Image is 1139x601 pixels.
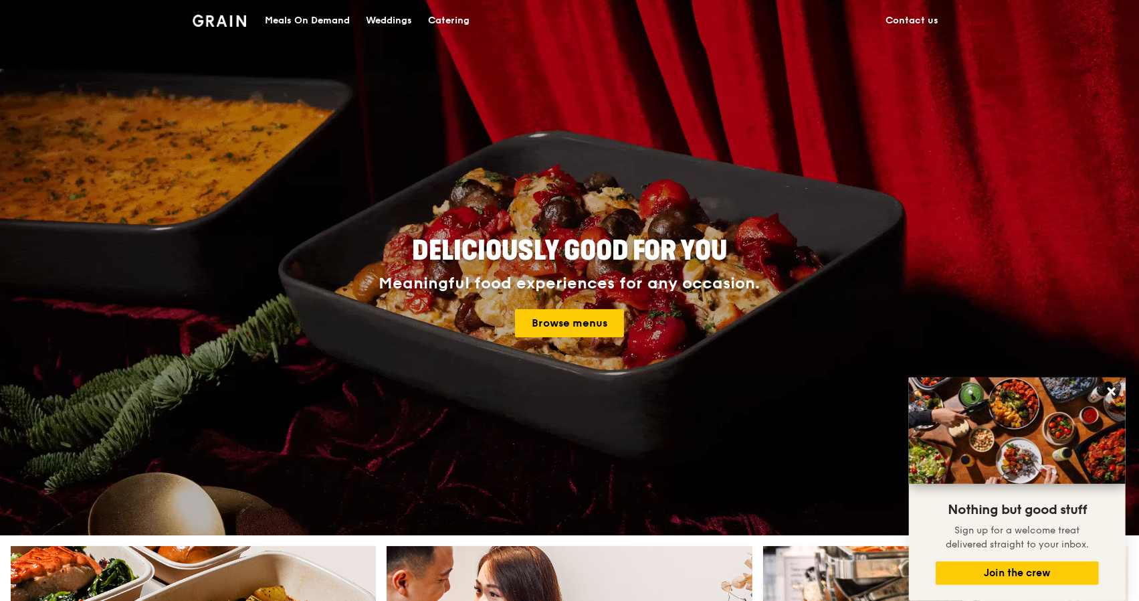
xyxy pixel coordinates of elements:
button: Join the crew [936,562,1099,585]
span: Nothing but good stuff [948,502,1087,518]
button: Close [1101,381,1122,402]
a: Browse menus [515,309,624,337]
span: Deliciously good for you [412,235,727,267]
div: Meals On Demand [265,1,350,41]
a: Weddings [358,1,420,41]
a: Contact us [878,1,947,41]
span: Sign up for a welcome treat delivered straight to your inbox. [946,525,1089,550]
div: Catering [428,1,470,41]
img: DSC07876-Edit02-Large.jpeg [909,377,1126,484]
div: Weddings [366,1,412,41]
div: Meaningful food experiences for any occasion. [329,274,811,293]
img: Grain [193,15,247,27]
a: Catering [420,1,478,41]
